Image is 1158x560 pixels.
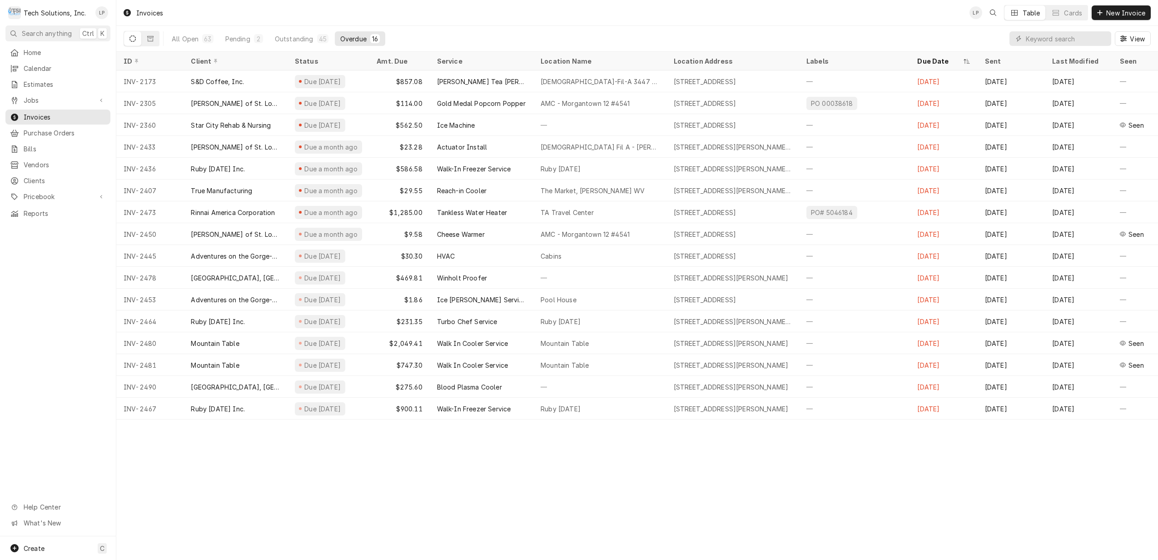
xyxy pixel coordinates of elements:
[116,114,184,136] div: INV-2360
[116,289,184,310] div: INV-2453
[799,158,910,180] div: —
[1045,158,1112,180] div: [DATE]
[369,398,429,420] div: $900.11
[541,339,589,348] div: Mountain Table
[24,48,106,57] span: Home
[437,208,507,217] div: Tankless Water Heater
[910,70,977,92] div: [DATE]
[437,295,526,305] div: Ice [PERSON_NAME] Service
[978,267,1045,289] div: [DATE]
[191,120,271,130] div: Star City Rehab & Nursing
[541,208,594,217] div: TA Travel Center
[5,206,110,221] a: Reports
[674,360,789,370] div: [STREET_ADDRESS][PERSON_NAME]
[1045,289,1112,310] div: [DATE]
[191,273,280,283] div: [GEOGRAPHIC_DATA], [GEOGRAPHIC_DATA]
[978,289,1045,310] div: [DATE]
[674,230,736,239] div: [STREET_ADDRESS]
[5,157,110,172] a: Vendors
[541,360,589,370] div: Mountain Table
[986,5,1000,20] button: Open search
[369,267,429,289] div: $469.81
[674,208,736,217] div: [STREET_ADDRESS]
[5,93,110,108] a: Go to Jobs
[116,180,184,201] div: INV-2407
[1113,180,1158,201] div: —
[910,158,977,180] div: [DATE]
[799,354,910,376] div: —
[1128,339,1144,348] span: Last seen Thu, Jul 24th, 2025 • 3:49 PM
[116,70,184,92] div: INV-2173
[24,64,106,73] span: Calendar
[303,382,342,392] div: Due [DATE]
[100,544,104,553] span: C
[799,70,910,92] div: —
[369,310,429,332] div: $231.35
[978,245,1045,267] div: [DATE]
[191,164,245,174] div: Ruby [DATE] Inc.
[116,136,184,158] div: INV-2433
[5,500,110,515] a: Go to Help Center
[82,29,94,38] span: Ctrl
[910,180,977,201] div: [DATE]
[978,354,1045,376] div: [DATE]
[910,223,977,245] div: [DATE]
[116,201,184,223] div: INV-2473
[533,267,666,289] div: —
[303,317,342,326] div: Due [DATE]
[917,56,961,66] div: Due Date
[369,136,429,158] div: $23.28
[369,354,429,376] div: $747.30
[910,332,977,354] div: [DATE]
[303,208,358,217] div: Due a month ago
[437,339,508,348] div: Walk In Cooler Service
[1045,398,1112,420] div: [DATE]
[8,6,21,19] div: T
[674,317,792,326] div: [STREET_ADDRESS][PERSON_NAME][PERSON_NAME]
[116,158,184,180] div: INV-2436
[1045,180,1112,201] div: [DATE]
[437,142,487,152] div: Actuator Install
[8,6,21,19] div: Tech Solutions, Inc.'s Avatar
[437,56,524,66] div: Service
[191,317,245,326] div: Ruby [DATE] Inc.
[541,77,659,86] div: [DEMOGRAPHIC_DATA]-Fil-A 3447 [GEOGRAPHIC_DATA]
[799,267,910,289] div: —
[978,70,1045,92] div: [DATE]
[674,295,736,305] div: [STREET_ADDRESS]
[969,6,982,19] div: Lisa Paschal's Avatar
[24,112,106,122] span: Invoices
[541,317,581,326] div: Ruby [DATE]
[303,404,342,414] div: Due [DATE]
[319,34,327,44] div: 45
[978,136,1045,158] div: [DATE]
[799,289,910,310] div: —
[24,144,106,154] span: Bills
[191,339,239,348] div: Mountain Table
[22,29,72,38] span: Search anything
[116,332,184,354] div: INV-2480
[5,25,110,41] button: Search anythingCtrlK
[1113,201,1158,223] div: —
[674,404,789,414] div: [STREET_ADDRESS][PERSON_NAME]
[910,376,977,398] div: [DATE]
[541,186,645,195] div: The Market, [PERSON_NAME] WV
[799,332,910,354] div: —
[799,310,910,332] div: —
[303,360,342,370] div: Due [DATE]
[674,164,792,174] div: [STREET_ADDRESS][PERSON_NAME][PERSON_NAME]
[437,404,511,414] div: Walk-In Freezer Service
[24,518,105,528] span: What's New
[1092,5,1151,20] button: New Invoice
[674,77,736,86] div: [STREET_ADDRESS]
[437,164,511,174] div: Walk-In Freezer Service
[1045,92,1112,114] div: [DATE]
[806,56,903,66] div: Labels
[437,77,526,86] div: [PERSON_NAME] Tea [PERSON_NAME] Not Dispensing
[978,376,1045,398] div: [DATE]
[674,99,736,108] div: [STREET_ADDRESS]
[910,136,977,158] div: [DATE]
[1045,376,1112,398] div: [DATE]
[256,34,261,44] div: 2
[978,223,1045,245] div: [DATE]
